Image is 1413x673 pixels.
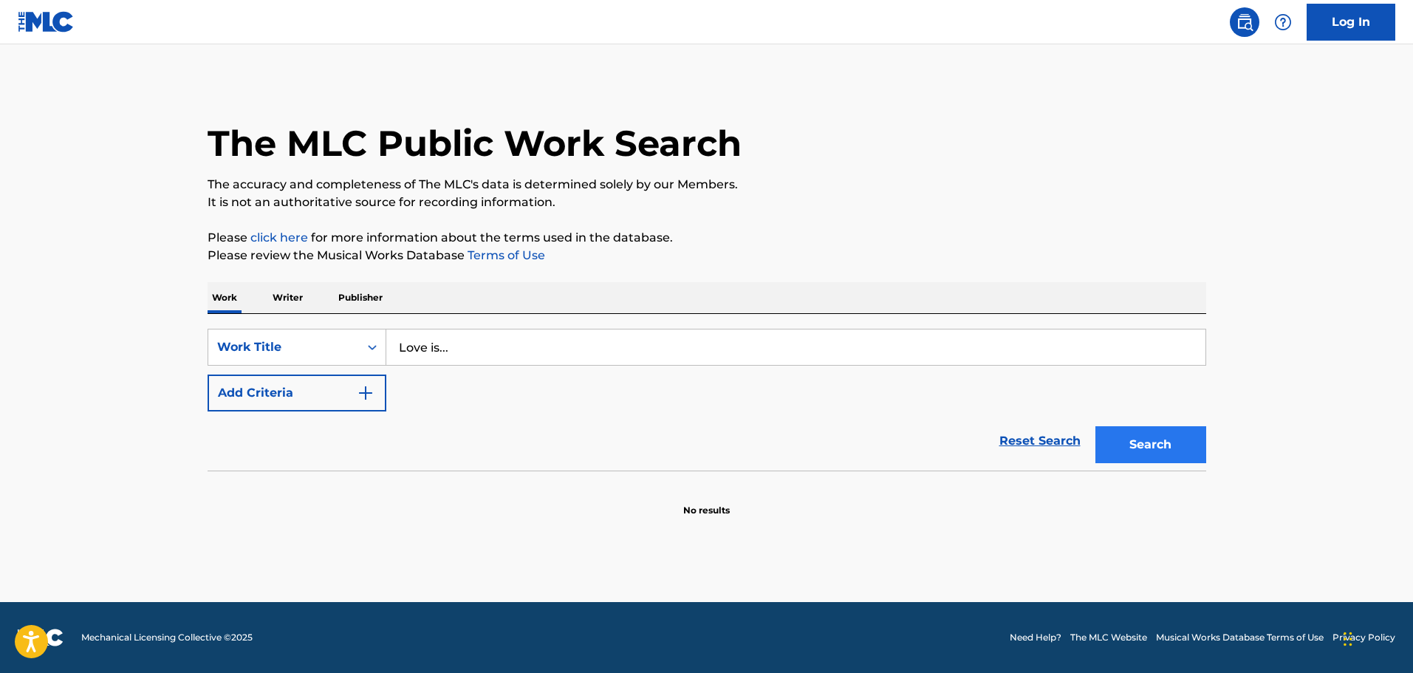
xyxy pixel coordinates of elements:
[1344,617,1352,661] div: Drag
[992,425,1088,457] a: Reset Search
[208,229,1206,247] p: Please for more information about the terms used in the database.
[81,631,253,644] span: Mechanical Licensing Collective © 2025
[208,247,1206,264] p: Please review the Musical Works Database
[208,282,242,313] p: Work
[1339,602,1413,673] iframe: Chat Widget
[1307,4,1395,41] a: Log In
[357,384,374,402] img: 9d2ae6d4665cec9f34b9.svg
[1332,631,1395,644] a: Privacy Policy
[683,486,730,517] p: No results
[18,629,64,646] img: logo
[1095,426,1206,463] button: Search
[465,248,545,262] a: Terms of Use
[1268,7,1298,37] div: Help
[217,338,350,356] div: Work Title
[268,282,307,313] p: Writer
[1230,7,1259,37] a: Public Search
[208,194,1206,211] p: It is not an authoritative source for recording information.
[1274,13,1292,31] img: help
[1070,631,1147,644] a: The MLC Website
[1010,631,1061,644] a: Need Help?
[208,329,1206,471] form: Search Form
[250,230,308,245] a: click here
[1156,631,1324,644] a: Musical Works Database Terms of Use
[208,375,386,411] button: Add Criteria
[18,11,75,33] img: MLC Logo
[208,176,1206,194] p: The accuracy and completeness of The MLC's data is determined solely by our Members.
[334,282,387,313] p: Publisher
[208,121,742,165] h1: The MLC Public Work Search
[1236,13,1253,31] img: search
